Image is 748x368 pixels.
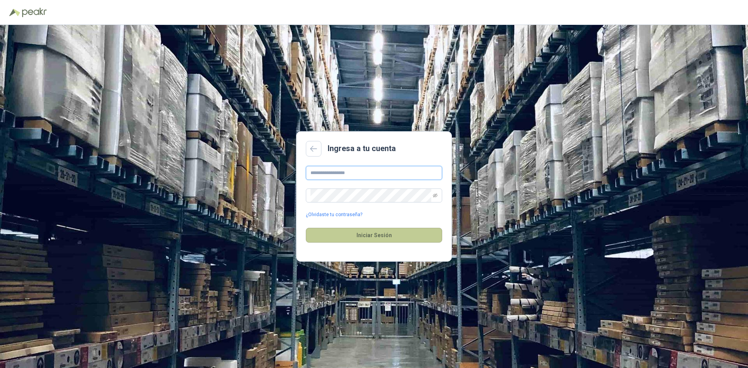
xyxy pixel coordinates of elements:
h2: Ingresa a tu cuenta [328,143,396,155]
a: ¿Olvidaste tu contraseña? [306,211,362,218]
button: Iniciar Sesión [306,228,442,243]
img: Peakr [22,8,47,17]
img: Logo [9,9,20,16]
span: eye-invisible [433,193,438,198]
